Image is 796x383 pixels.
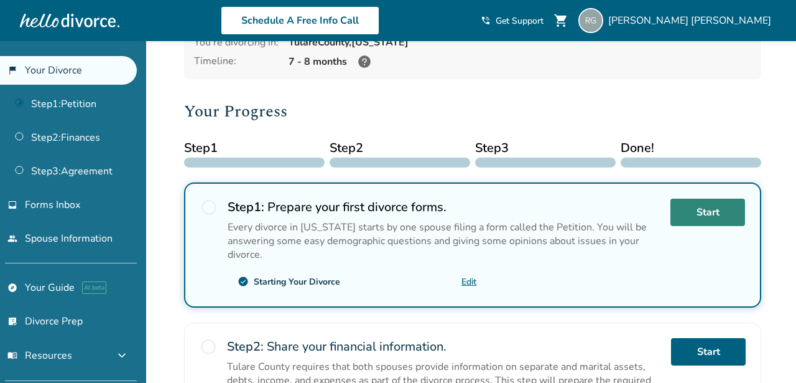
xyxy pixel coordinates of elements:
a: phone_in_talkGet Support [481,15,544,27]
iframe: Chat Widget [734,323,796,383]
img: dr.rubengarcia@gmail.com [578,8,603,33]
span: shopping_cart [553,13,568,28]
span: radio_button_unchecked [200,199,218,216]
span: [PERSON_NAME] [PERSON_NAME] [608,14,776,27]
span: Step 2 [330,139,470,158]
span: menu_book [7,351,17,361]
div: 7 - 8 months [289,54,751,69]
span: phone_in_talk [481,16,491,26]
span: inbox [7,200,17,210]
a: Start [670,199,745,226]
span: Step 3 [475,139,616,158]
span: Resources [7,349,72,362]
span: Forms Inbox [25,198,80,212]
div: Starting Your Divorce [254,276,340,288]
a: Edit [461,276,476,288]
span: people [7,234,17,244]
span: AI beta [82,281,106,294]
span: flag_2 [7,65,17,75]
h2: Your Progress [184,99,761,124]
a: Start [671,338,746,366]
span: radio_button_unchecked [200,338,217,356]
p: Every divorce in [US_STATE] starts by one spouse filing a form called the Petition. You will be a... [228,220,660,262]
h2: Prepare your first divorce forms. [228,199,660,215]
strong: Step 1 : [228,199,264,215]
span: explore [7,283,17,293]
span: Get Support [496,15,544,27]
span: list_alt_check [7,316,17,326]
strong: Step 2 : [227,338,264,355]
span: Step 1 [184,139,325,158]
span: expand_more [114,348,129,363]
span: check_circle [238,276,249,287]
h2: Share your financial information. [227,338,661,355]
a: Schedule A Free Info Call [221,6,379,35]
span: Done! [621,139,761,158]
div: Timeline: [194,54,279,69]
